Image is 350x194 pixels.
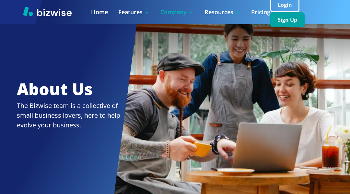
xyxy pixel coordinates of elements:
a: Pricing [251,8,270,16]
a: Sign Up [270,17,305,23]
p: Features [118,8,150,16]
h1: About Us [17,80,121,98]
a: Home [91,8,108,16]
p: Resources [204,8,241,16]
button: Sign Up [270,12,305,27]
img: Bizwise Logo [14,6,81,16]
p: Company [160,8,194,16]
a: Login [270,2,305,8]
p: The Bizwise team is a collective of small business lovers, here to help evolve your business. [17,101,121,130]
